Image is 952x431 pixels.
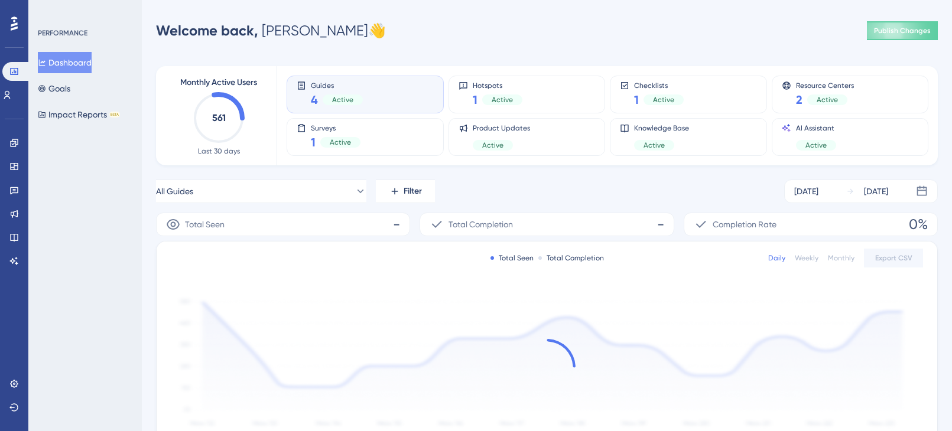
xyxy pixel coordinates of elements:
[449,217,513,231] span: Total Completion
[909,215,928,234] span: 0%
[473,92,477,108] span: 1
[156,22,258,39] span: Welcome back,
[212,112,226,123] text: 561
[657,215,664,234] span: -
[473,81,522,89] span: Hotspots
[393,215,400,234] span: -
[185,217,225,231] span: Total Seen
[768,253,785,263] div: Daily
[180,76,257,90] span: Monthly Active Users
[864,249,923,267] button: Export CSV
[404,184,422,198] span: Filter
[473,123,530,133] span: Product Updates
[634,81,684,89] span: Checklists
[311,92,318,108] span: 4
[795,253,818,263] div: Weekly
[38,28,87,38] div: PERFORMANCE
[817,95,838,105] span: Active
[330,138,351,147] span: Active
[492,95,513,105] span: Active
[796,123,836,133] span: AI Assistant
[713,217,776,231] span: Completion Rate
[156,21,386,40] div: [PERSON_NAME] 👋
[332,95,353,105] span: Active
[653,95,674,105] span: Active
[156,179,366,203] button: All Guides
[38,52,92,73] button: Dashboard
[38,104,120,125] button: Impact ReportsBETA
[867,21,938,40] button: Publish Changes
[311,81,363,89] span: Guides
[805,141,827,150] span: Active
[796,92,802,108] span: 2
[644,141,665,150] span: Active
[311,123,360,132] span: Surveys
[874,26,931,35] span: Publish Changes
[38,78,70,99] button: Goals
[311,134,316,151] span: 1
[156,184,193,198] span: All Guides
[794,184,818,198] div: [DATE]
[864,184,888,198] div: [DATE]
[482,141,503,150] span: Active
[634,92,639,108] span: 1
[796,81,854,89] span: Resource Centers
[198,146,240,156] span: Last 30 days
[490,253,534,263] div: Total Seen
[109,112,120,117] div: BETA
[376,179,435,203] button: Filter
[634,123,689,133] span: Knowledge Base
[828,253,854,263] div: Monthly
[538,253,604,263] div: Total Completion
[875,253,912,263] span: Export CSV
